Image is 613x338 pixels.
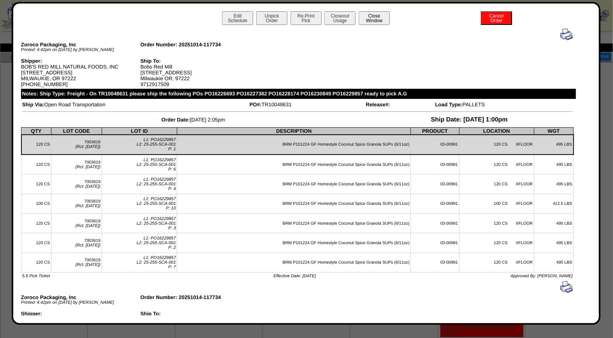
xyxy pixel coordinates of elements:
div: Notes: Ship Type: Freight - On TR10048631 please ship the following POs PO16226693 PO16227382 PO1... [21,89,576,99]
span: (Rct: [DATE]) [75,224,100,228]
td: 120 CS XFLOOR [459,155,534,174]
span: Effective Date: [DATE] [273,274,316,278]
th: PRODUCT [411,127,459,135]
td: 120 CS [21,253,51,272]
td: 7003619 [51,174,102,194]
button: EditSchedule [222,11,253,25]
td: 7003619 [51,233,102,253]
td: BRM P101224 GF Homestyle Coconut Spice Granola SUPs (6/11oz) [177,233,411,253]
button: Re-PrintPick [291,11,322,25]
td: BRM P101224 GF Homestyle Coconut Spice Granola SUPs (6/11oz) [177,155,411,174]
span: Ship Date: [DATE] 1:00pm [431,116,508,123]
th: LOT CODE [51,127,102,135]
span: Order Date: [161,117,190,123]
td: 120 CS XFLOOR [459,213,534,233]
td: 03-00991 [411,135,459,155]
td: 120 CS [21,155,51,174]
th: DESCRIPTION [177,127,411,135]
td: 7003619 [51,253,102,272]
span: (Rct: [DATE]) [75,184,100,189]
span: (Rct: [DATE]) [75,262,100,267]
td: 03-00991 [411,155,459,174]
td: 495 LBS [534,233,573,253]
span: L1: PO16229857 L2: 25-255-SCA-001 P: 7 [137,255,176,269]
td: 495 LBS [534,213,573,233]
span: Release#: [366,102,390,107]
img: print.gif [560,281,573,293]
td: BRM P101224 GF Homestyle Coconut Spice Granola SUPs (6/11oz) [177,194,411,213]
div: Ship To: [140,58,260,64]
div: Printed: 4:42pm on [DATE] by [PERSON_NAME] [21,300,141,305]
td: PALLETS [435,101,573,108]
button: CloseoutUsage [324,11,356,25]
button: CancelOrder [481,11,512,25]
td: 03-00991 [411,174,459,194]
td: 412.5 LBS [534,194,573,213]
div: Printed: 4:42pm on [DATE] by [PERSON_NAME] [21,48,141,52]
td: BRM P101224 GF Homestyle Coconut Spice Granola SUPs (6/11oz) [177,213,411,233]
div: Ship To: [140,311,260,317]
span: 5.6 Pick Ticket [22,274,50,278]
span: (Rct: [DATE]) [75,204,100,208]
td: 100 CS XFLOOR [459,194,534,213]
span: L1: PO16229857 L2: 25-255-SCA-001 P: 4 [137,177,176,191]
td: 120 CS XFLOOR [459,135,534,155]
img: print.gif [560,28,573,40]
button: CloseWindow [359,11,390,25]
td: 495 LBS [534,155,573,174]
td: 120 CS [21,135,51,155]
span: (Rct: [DATE]) [75,243,100,248]
td: 7003619 [51,194,102,213]
span: L1: PO16229857 L2: 25-255-SCA-001 P: 10 [137,197,176,211]
td: 03-00991 [411,194,459,213]
td: 495 LBS [534,135,573,155]
td: 03-00991 [411,213,459,233]
div: BOB'S RED MILL NATURAL FOODS, INC [STREET_ADDRESS] MILWAUKIE, OR 97222 [PHONE_NUMBER] [21,58,141,87]
span: PO#: [250,102,262,107]
div: Zoroco Packaging, Inc [21,42,141,48]
td: 03-00991 [411,253,459,272]
td: BRM P101224 GF Homestyle Coconut Spice Granola SUPs (6/11oz) [177,253,411,272]
div: Bobs Red Mill [STREET_ADDRESS] Milwaukie OR, 97222 9712917509 [140,58,260,87]
div: Order Number: 20251014-117734 [140,42,260,48]
td: 120 CS XFLOOR [459,174,534,194]
span: Ship Via: [22,102,44,107]
td: 7003619 [51,155,102,174]
div: Zoroco Packaging, Inc [21,294,141,300]
td: [DATE] 2:05pm [22,116,365,124]
span: (Rct: [DATE]) [75,144,100,149]
div: Shipper: [21,311,141,317]
td: TR10048631 [249,101,365,108]
th: WGT [534,127,573,135]
button: UnpickOrder [256,11,287,25]
td: BRM P101224 GF Homestyle Coconut Spice Granola SUPs (6/11oz) [177,135,411,155]
td: 495 LBS [534,253,573,272]
td: BRM P101224 GF Homestyle Coconut Spice Granola SUPs (6/11oz) [177,174,411,194]
td: 120 CS [21,174,51,194]
th: LOCATION [459,127,534,135]
td: 7003619 [51,135,102,155]
span: L1: PO16229857 L2: 25-255-SCA-001 P: 1 [137,137,176,151]
td: 495 LBS [534,174,573,194]
span: (Rct: [DATE]) [75,165,100,169]
div: Shipper: [21,58,141,64]
span: L1: PO16229857 L2: 25-255-SCA-001 P: 6 [137,158,176,172]
a: CloseWindow [358,18,391,23]
span: Approved By: [PERSON_NAME] [511,274,573,278]
td: 120 CS XFLOOR [459,253,534,272]
span: L1: PO16229857 L2: 25-255-SCA-001 P: 3 [137,217,176,231]
td: 120 CS XFLOOR [459,233,534,253]
th: QTY [21,127,51,135]
div: Order Number: 20251014-117734 [140,294,260,300]
td: 120 CS [21,233,51,253]
td: 100 CS [21,194,51,213]
td: Open Road Transportation [22,101,248,108]
td: 03-00991 [411,233,459,253]
span: L1: PO16229857 L2: 25-255-SCA-001 P: 2 [137,236,176,250]
span: Load Type: [435,102,463,107]
td: 120 CS [21,213,51,233]
th: LOT ID [102,127,177,135]
td: 7003619 [51,213,102,233]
